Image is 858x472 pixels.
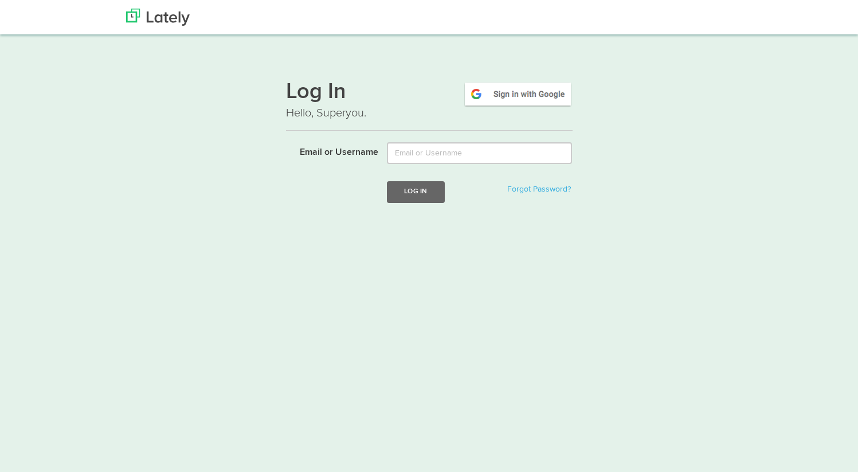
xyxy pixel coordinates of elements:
[286,81,573,105] h1: Log In
[463,81,573,107] img: google-signin.png
[286,105,573,122] p: Hello, Superyou.
[387,142,572,164] input: Email or Username
[126,9,190,26] img: Lately
[277,142,379,159] label: Email or Username
[387,181,444,202] button: Log In
[507,185,571,193] a: Forgot Password?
